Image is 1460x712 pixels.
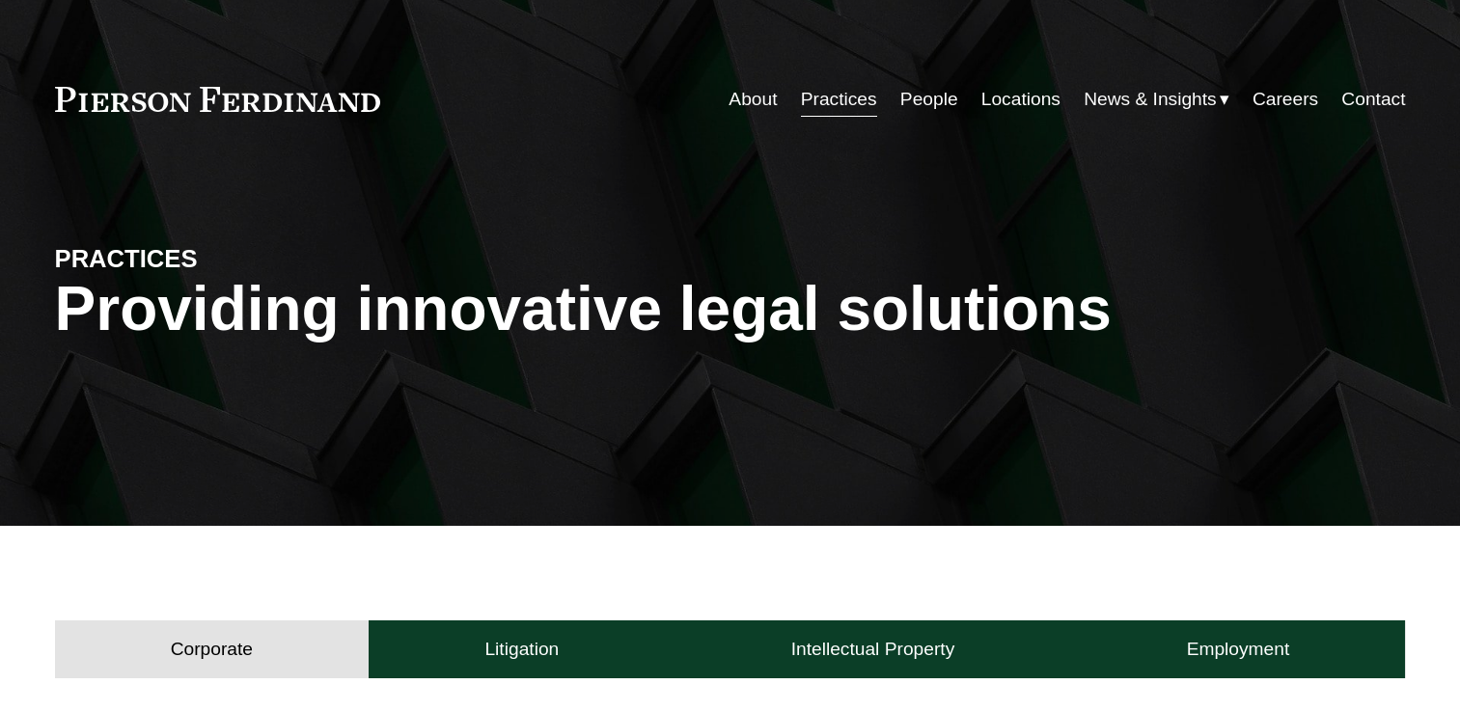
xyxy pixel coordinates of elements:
[1341,81,1405,118] a: Contact
[55,243,393,274] h4: PRACTICES
[484,638,559,661] h4: Litigation
[55,274,1406,344] h1: Providing innovative legal solutions
[791,638,955,661] h4: Intellectual Property
[729,81,777,118] a: About
[900,81,958,118] a: People
[1187,638,1290,661] h4: Employment
[1084,83,1217,117] span: News & Insights
[1253,81,1318,118] a: Careers
[1084,81,1229,118] a: folder dropdown
[171,638,253,661] h4: Corporate
[981,81,1061,118] a: Locations
[801,81,877,118] a: Practices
